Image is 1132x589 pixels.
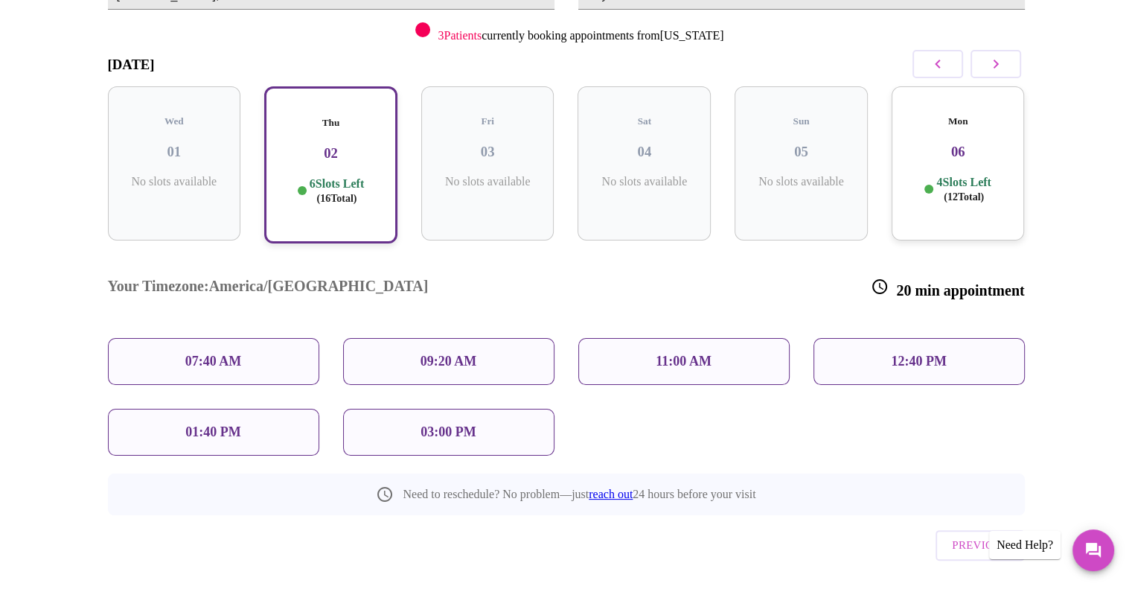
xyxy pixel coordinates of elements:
p: 12:40 PM [891,354,946,369]
h3: 01 [120,144,229,160]
button: Previous [936,530,1024,560]
h3: 05 [746,144,856,160]
p: 03:00 PM [420,424,476,440]
p: 09:20 AM [420,354,477,369]
h5: Thu [278,117,384,129]
h3: 02 [278,145,384,162]
h5: Sun [746,115,856,127]
h5: Fri [433,115,543,127]
div: Need Help? [989,531,1061,559]
h3: 03 [433,144,543,160]
a: reach out [589,488,633,500]
p: No slots available [120,175,229,188]
p: currently booking appointments from [US_STATE] [438,29,723,42]
p: No slots available [746,175,856,188]
span: ( 12 Total) [944,191,984,203]
h3: [DATE] [108,57,155,73]
span: Previous [952,535,1008,555]
span: 3 Patients [438,29,482,42]
h5: Mon [904,115,1013,127]
p: 07:40 AM [185,354,242,369]
p: 4 Slots Left [936,175,991,204]
h3: 06 [904,144,1013,160]
p: 6 Slots Left [310,176,364,206]
p: No slots available [589,175,699,188]
p: 01:40 PM [185,424,240,440]
h5: Wed [120,115,229,127]
p: Need to reschedule? No problem—just 24 hours before your visit [403,488,755,501]
h3: 20 min appointment [871,278,1024,299]
p: No slots available [433,175,543,188]
span: ( 16 Total) [317,193,357,204]
button: Messages [1072,529,1114,571]
p: 11:00 AM [656,354,712,369]
h3: 04 [589,144,699,160]
h3: Your Timezone: America/[GEOGRAPHIC_DATA] [108,278,429,299]
h5: Sat [589,115,699,127]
